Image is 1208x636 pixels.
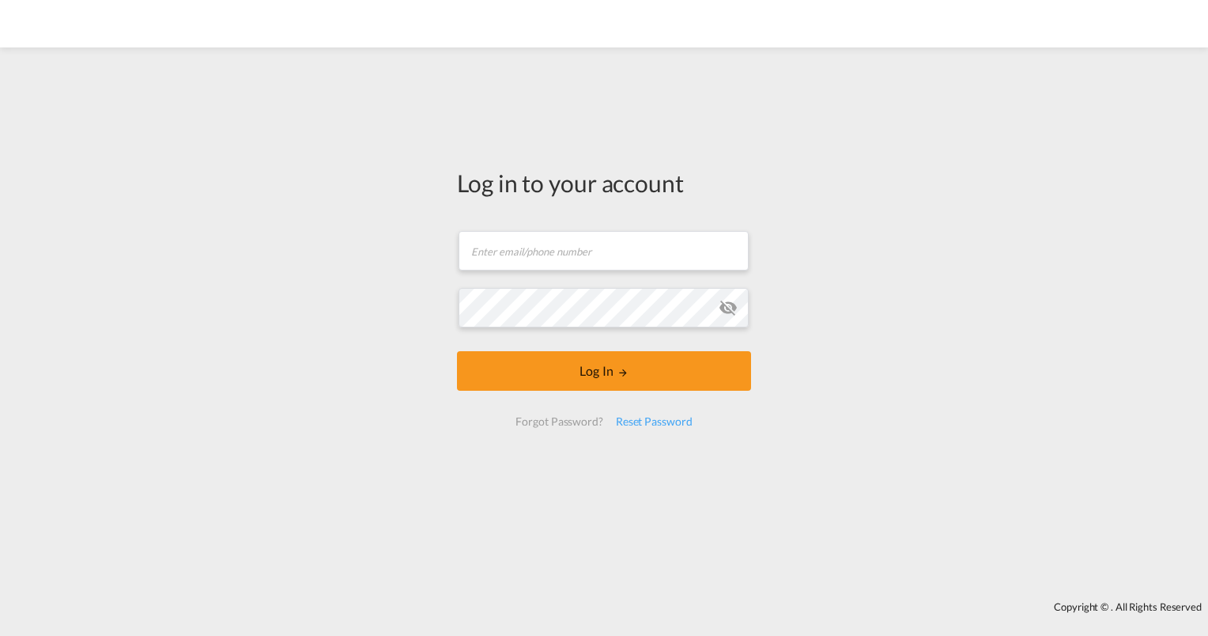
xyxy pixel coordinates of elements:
[457,351,751,391] button: LOGIN
[719,298,738,317] md-icon: icon-eye-off
[610,407,699,436] div: Reset Password
[509,407,609,436] div: Forgot Password?
[459,231,749,271] input: Enter email/phone number
[457,166,751,199] div: Log in to your account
